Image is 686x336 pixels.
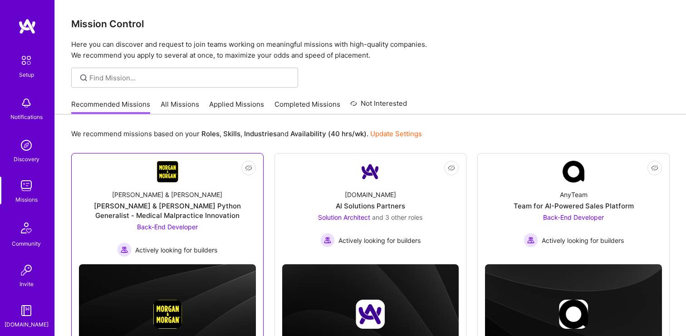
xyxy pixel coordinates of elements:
img: Company Logo [157,161,178,183]
p: We recommend missions based on your , , and . [71,129,422,138]
img: logo [18,18,36,35]
img: teamwork [17,177,35,195]
a: All Missions [161,99,199,114]
a: Company Logo[DOMAIN_NAME]AI Solutions PartnersSolution Architect and 3 other rolesActively lookin... [282,161,459,257]
div: [PERSON_NAME] & [PERSON_NAME] Python Generalist - Medical Malpractice Innovation [79,201,256,220]
span: Solution Architect [318,213,370,221]
img: Company Logo [563,161,584,183]
input: Find Mission... [89,73,291,83]
div: Discovery [14,154,39,164]
div: [DOMAIN_NAME] [5,320,49,329]
img: Company logo [356,300,385,329]
a: Applied Missions [209,99,264,114]
img: Actively looking for builders [524,233,538,247]
i: icon EyeClosed [651,164,658,172]
img: Actively looking for builders [320,233,335,247]
h3: Mission Control [71,18,670,30]
a: Recommended Missions [71,99,150,114]
div: Missions [15,195,38,204]
b: Availability (40 hrs/wk) [290,129,367,138]
span: Actively looking for builders [135,245,217,255]
b: Skills [223,129,240,138]
img: Community [15,217,37,239]
span: Back-End Developer [543,213,604,221]
div: Invite [20,279,34,289]
a: Update Settings [370,129,422,138]
a: Company LogoAnyTeamTeam for AI-Powered Sales PlatformBack-End Developer Actively looking for buil... [485,161,662,257]
span: Actively looking for builders [338,236,421,245]
img: bell [17,94,35,112]
b: Roles [201,129,220,138]
span: Actively looking for builders [542,236,624,245]
img: Company logo [153,300,182,329]
img: Company logo [559,300,588,329]
div: AI Solutions Partners [336,201,405,211]
div: AnyTeam [560,190,588,199]
a: Completed Missions [274,99,340,114]
i: icon EyeClosed [245,164,252,172]
p: Here you can discover and request to join teams working on meaningful missions with high-quality ... [71,39,670,61]
img: guide book [17,301,35,320]
div: [DOMAIN_NAME] [345,190,396,199]
div: Notifications [10,112,43,122]
img: Actively looking for builders [117,242,132,257]
i: icon SearchGrey [78,73,89,83]
div: [PERSON_NAME] & [PERSON_NAME] [112,190,222,199]
div: Community [12,239,41,248]
img: setup [17,51,36,70]
img: discovery [17,136,35,154]
span: and 3 other roles [372,213,422,221]
img: Company Logo [359,161,381,183]
b: Industries [244,129,277,138]
a: Not Interested [350,98,407,114]
div: Team for AI-Powered Sales Platform [514,201,634,211]
span: Back-End Developer [137,223,198,231]
img: Invite [17,261,35,279]
a: Company Logo[PERSON_NAME] & [PERSON_NAME][PERSON_NAME] & [PERSON_NAME] Python Generalist - Medica... [79,161,256,257]
i: icon EyeClosed [448,164,455,172]
div: Setup [19,70,34,79]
